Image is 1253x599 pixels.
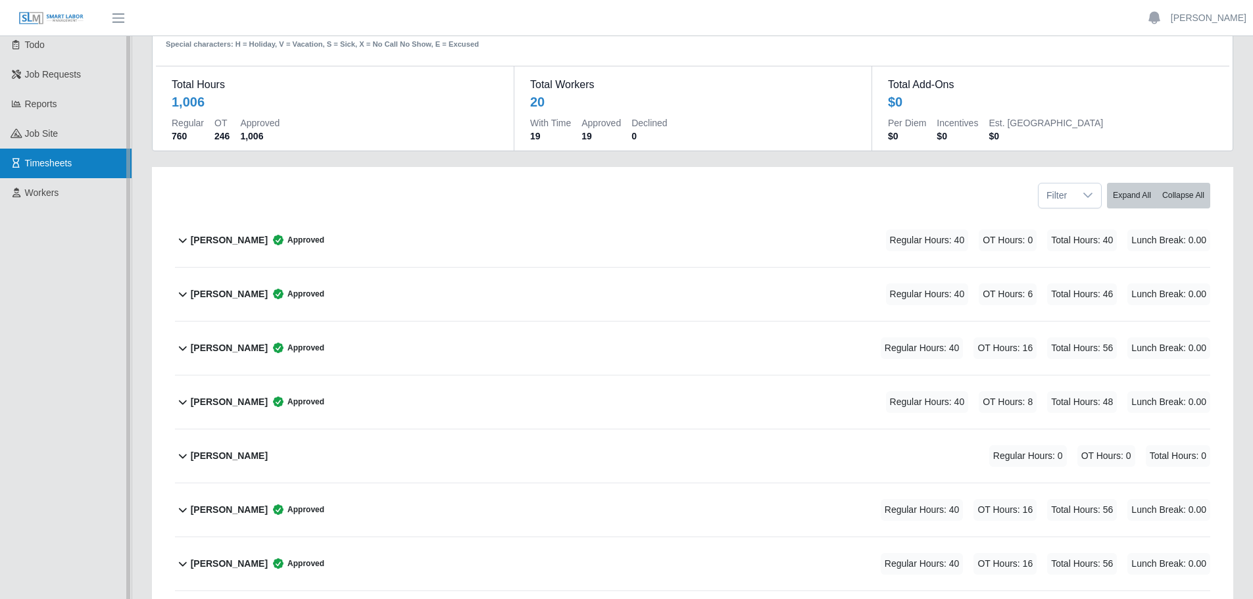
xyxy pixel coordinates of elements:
[175,429,1210,483] button: [PERSON_NAME] Regular Hours: 0 OT Hours: 0 Total Hours: 0
[973,499,1037,521] span: OT Hours: 16
[886,283,969,305] span: Regular Hours: 40
[25,69,82,80] span: Job Requests
[881,337,964,359] span: Regular Hours: 40
[1127,229,1210,251] span: Lunch Break: 0.00
[1047,229,1117,251] span: Total Hours: 40
[191,395,268,409] b: [PERSON_NAME]
[1047,391,1117,413] span: Total Hours: 48
[1047,283,1117,305] span: Total Hours: 46
[979,229,1037,251] span: OT Hours: 0
[1107,183,1210,208] div: bulk actions
[1127,553,1210,575] span: Lunch Break: 0.00
[214,116,230,130] dt: OT
[191,503,268,517] b: [PERSON_NAME]
[191,449,268,463] b: [PERSON_NAME]
[175,483,1210,537] button: [PERSON_NAME] Approved Regular Hours: 40 OT Hours: 16 Total Hours: 56 Lunch Break: 0.00
[191,233,268,247] b: [PERSON_NAME]
[1047,337,1117,359] span: Total Hours: 56
[631,130,667,143] dd: 0
[989,116,1103,130] dt: Est. [GEOGRAPHIC_DATA]
[214,130,230,143] dd: 246
[175,268,1210,321] button: [PERSON_NAME] Approved Regular Hours: 40 OT Hours: 6 Total Hours: 46 Lunch Break: 0.00
[888,116,926,130] dt: Per Diem
[1127,499,1210,521] span: Lunch Break: 0.00
[191,557,268,571] b: [PERSON_NAME]
[240,130,280,143] dd: 1,006
[268,503,324,516] span: Approved
[268,557,324,570] span: Approved
[989,445,1067,467] span: Regular Hours: 0
[937,130,978,143] dd: $0
[1077,445,1135,467] span: OT Hours: 0
[172,77,498,93] dt: Total Hours
[1171,11,1246,25] a: [PERSON_NAME]
[172,116,204,130] dt: Regular
[888,93,902,111] div: $0
[530,116,571,130] dt: With Time
[191,287,268,301] b: [PERSON_NAME]
[175,214,1210,267] button: [PERSON_NAME] Approved Regular Hours: 40 OT Hours: 0 Total Hours: 40 Lunch Break: 0.00
[1047,553,1117,575] span: Total Hours: 56
[25,158,72,168] span: Timesheets
[937,116,978,130] dt: Incentives
[268,395,324,408] span: Approved
[979,283,1037,305] span: OT Hours: 6
[25,99,57,109] span: Reports
[175,322,1210,375] button: [PERSON_NAME] Approved Regular Hours: 40 OT Hours: 16 Total Hours: 56 Lunch Break: 0.00
[18,11,84,26] img: SLM Logo
[530,77,856,93] dt: Total Workers
[530,130,571,143] dd: 19
[268,287,324,300] span: Approved
[25,39,45,50] span: Todo
[1156,183,1210,208] button: Collapse All
[881,553,964,575] span: Regular Hours: 40
[175,537,1210,590] button: [PERSON_NAME] Approved Regular Hours: 40 OT Hours: 16 Total Hours: 56 Lunch Break: 0.00
[166,28,593,50] div: Special characters: H = Holiday, V = Vacation, S = Sick, X = No Call No Show, E = Excused
[888,130,926,143] dd: $0
[172,130,204,143] dd: 760
[581,130,621,143] dd: 19
[268,341,324,354] span: Approved
[631,116,667,130] dt: Declined
[979,391,1037,413] span: OT Hours: 8
[1127,337,1210,359] span: Lunch Break: 0.00
[25,187,59,198] span: Workers
[1127,283,1210,305] span: Lunch Break: 0.00
[172,93,205,111] div: 1,006
[989,130,1103,143] dd: $0
[888,77,1214,93] dt: Total Add-Ons
[268,233,324,247] span: Approved
[886,229,969,251] span: Regular Hours: 40
[1039,183,1075,208] span: Filter
[1107,183,1157,208] button: Expand All
[973,337,1037,359] span: OT Hours: 16
[240,116,280,130] dt: Approved
[973,553,1037,575] span: OT Hours: 16
[191,341,268,355] b: [PERSON_NAME]
[175,375,1210,429] button: [PERSON_NAME] Approved Regular Hours: 40 OT Hours: 8 Total Hours: 48 Lunch Break: 0.00
[881,499,964,521] span: Regular Hours: 40
[25,128,59,139] span: job site
[1047,499,1117,521] span: Total Hours: 56
[581,116,621,130] dt: Approved
[530,93,545,111] div: 20
[886,391,969,413] span: Regular Hours: 40
[1146,445,1210,467] span: Total Hours: 0
[1127,391,1210,413] span: Lunch Break: 0.00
